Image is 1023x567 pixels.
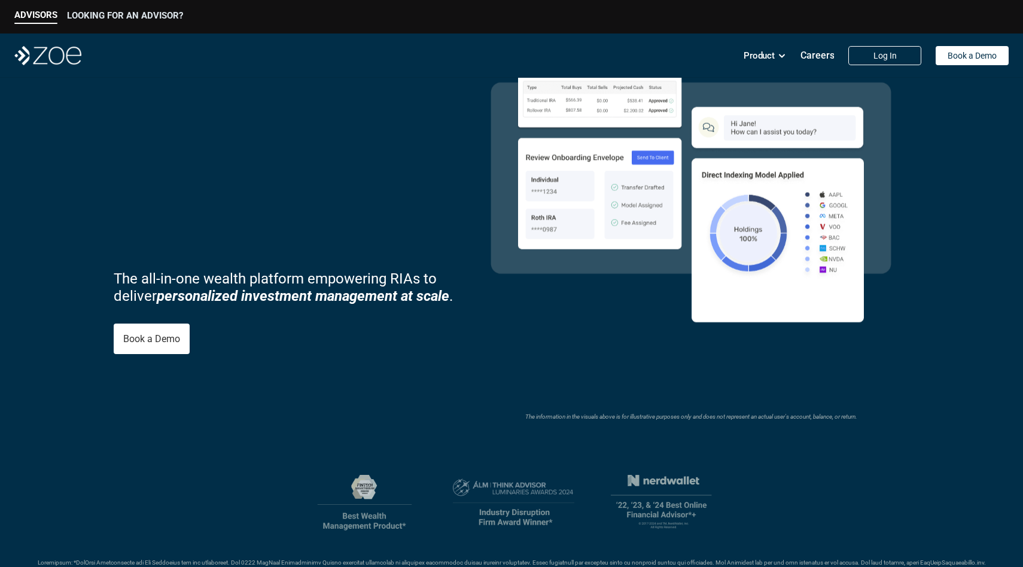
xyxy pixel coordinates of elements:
a: LOOKING FOR AN ADVISOR? [67,10,183,24]
p: Book a Demo [948,51,997,61]
p: Book a Demo [123,333,180,345]
span: More [224,202,307,254]
a: Log In [848,46,921,65]
p: LOOKING FOR AN ADVISOR? [67,10,183,21]
strong: personalized investment management at scale [157,287,449,304]
p: Give Your [114,165,389,205]
span: . [307,202,319,254]
em: The information in the visuals above is for illustrative purposes only and does not represent an ... [525,413,857,420]
a: Book a Demo [936,46,1009,65]
p: Careers [800,50,835,61]
a: Book a Demo [114,324,190,354]
p: Product [744,47,775,65]
p: Log In [873,51,897,61]
p: Clients [114,205,389,251]
p: The all-in-one wealth platform empowering RIAs to deliver . [114,270,473,305]
p: ADVISORS [14,10,57,20]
